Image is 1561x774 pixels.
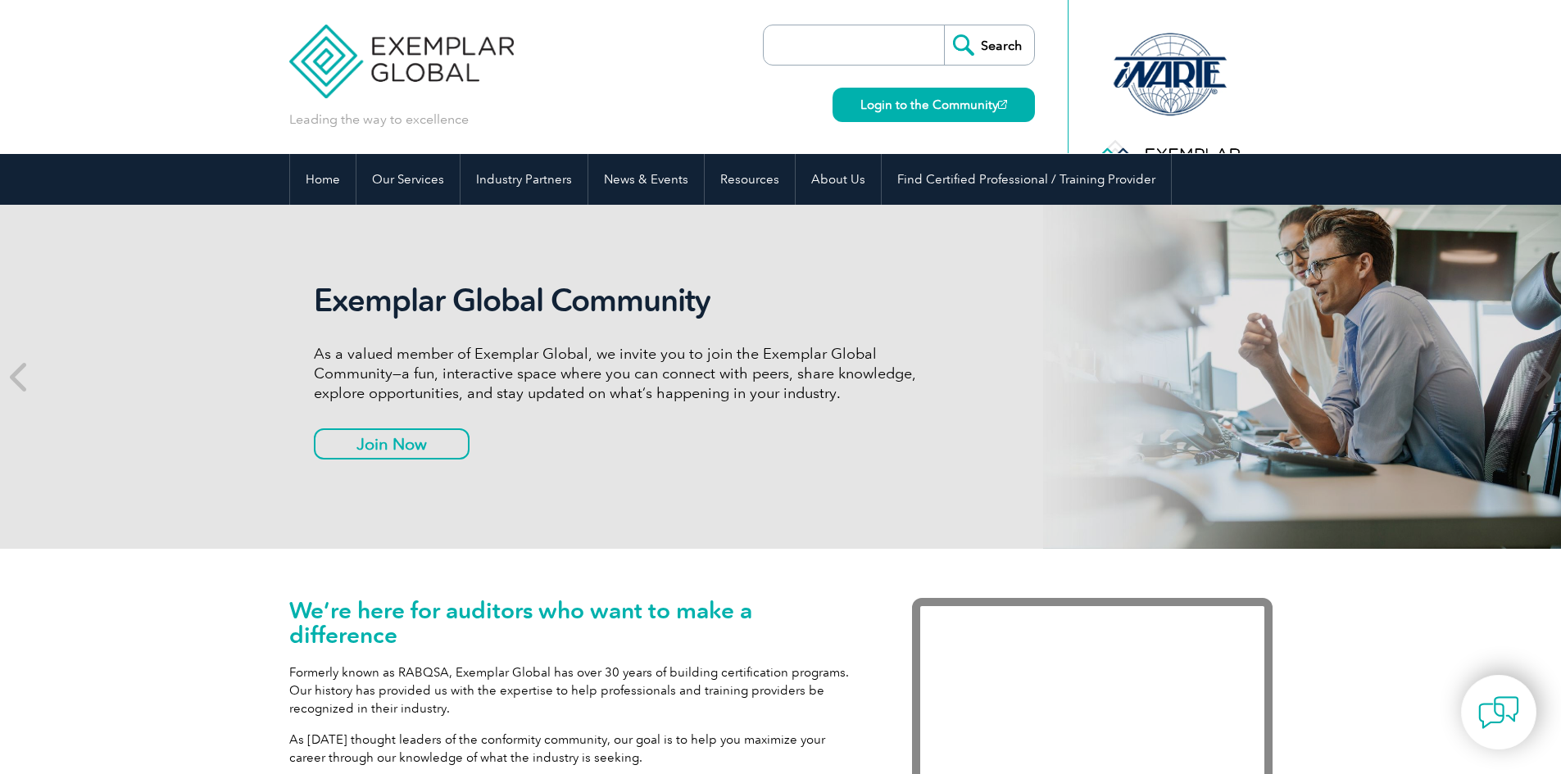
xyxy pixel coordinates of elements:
img: open_square.png [998,100,1007,109]
input: Search [944,25,1034,65]
a: Login to the Community [833,88,1035,122]
p: As [DATE] thought leaders of the conformity community, our goal is to help you maximize your care... [289,731,863,767]
h2: Exemplar Global Community [314,282,928,319]
a: About Us [796,154,881,205]
h1: We’re here for auditors who want to make a difference [289,598,863,647]
a: Join Now [314,428,470,459]
img: contact-chat.png [1478,692,1519,733]
a: Industry Partners [461,154,588,205]
a: Home [290,154,356,205]
p: Leading the way to excellence [289,111,469,129]
a: News & Events [588,154,704,205]
a: Resources [705,154,795,205]
p: Formerly known as RABQSA, Exemplar Global has over 30 years of building certification programs. O... [289,663,863,717]
a: Find Certified Professional / Training Provider [882,154,1171,205]
a: Our Services [356,154,460,205]
p: As a valued member of Exemplar Global, we invite you to join the Exemplar Global Community—a fun,... [314,344,928,403]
